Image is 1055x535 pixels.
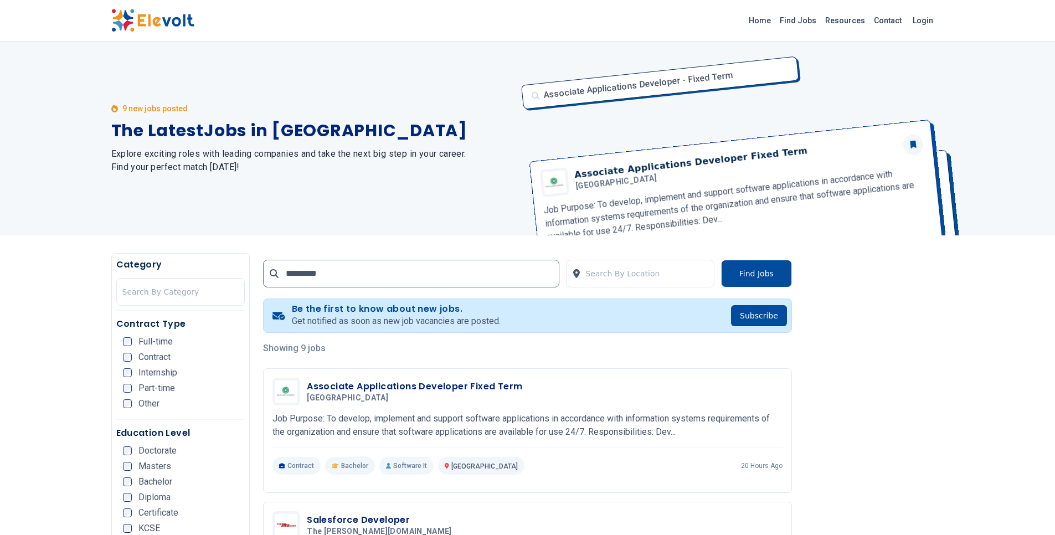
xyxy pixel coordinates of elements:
span: Contract [138,353,171,362]
p: 9 new jobs posted [122,103,188,114]
iframe: Chat Widget [1000,482,1055,535]
a: Resources [821,12,869,29]
p: Software It [379,457,434,475]
h3: Salesforce Developer [307,513,456,527]
input: Certificate [123,508,132,517]
span: Masters [138,462,171,471]
span: Internship [138,368,177,377]
p: Showing 9 jobs [263,342,792,355]
a: Home [744,12,775,29]
span: Bachelor [341,461,368,470]
span: Certificate [138,508,178,517]
input: Other [123,399,132,408]
input: Masters [123,462,132,471]
h1: The Latest Jobs in [GEOGRAPHIC_DATA] [111,121,514,141]
button: Subscribe [731,305,787,326]
input: KCSE [123,524,132,533]
input: Internship [123,368,132,377]
input: Doctorate [123,446,132,455]
span: KCSE [138,524,160,533]
input: Bachelor [123,477,132,486]
h5: Category [116,258,245,271]
a: Login [906,9,940,32]
p: 20 hours ago [741,461,783,470]
span: [GEOGRAPHIC_DATA] [451,462,518,470]
span: Doctorate [138,446,177,455]
input: Contract [123,353,132,362]
input: Diploma [123,493,132,502]
h5: Contract Type [116,317,245,331]
h2: Explore exciting roles with leading companies and take the next big step in your career. Find you... [111,147,514,174]
h3: Associate Applications Developer Fixed Term [307,380,522,393]
img: Elevolt [111,9,194,32]
span: [GEOGRAPHIC_DATA] [307,393,388,403]
span: Diploma [138,493,171,502]
a: Aga khan UniversityAssociate Applications Developer Fixed Term[GEOGRAPHIC_DATA]Job Purpose: To de... [272,378,783,475]
span: Bachelor [138,477,172,486]
p: Get notified as soon as new job vacancies are posted. [292,315,501,328]
h5: Education Level [116,426,245,440]
input: Part-time [123,384,132,393]
button: Find Jobs [721,260,792,287]
a: Find Jobs [775,12,821,29]
img: Aga khan University [275,380,297,403]
p: Contract [272,457,321,475]
span: Other [138,399,159,408]
a: Contact [869,12,906,29]
p: Job Purpose: To develop, implement and support software applications in accordance with informati... [272,412,783,439]
input: Full-time [123,337,132,346]
h4: Be the first to know about new jobs. [292,303,501,315]
span: Part-time [138,384,175,393]
span: Full-time [138,337,173,346]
